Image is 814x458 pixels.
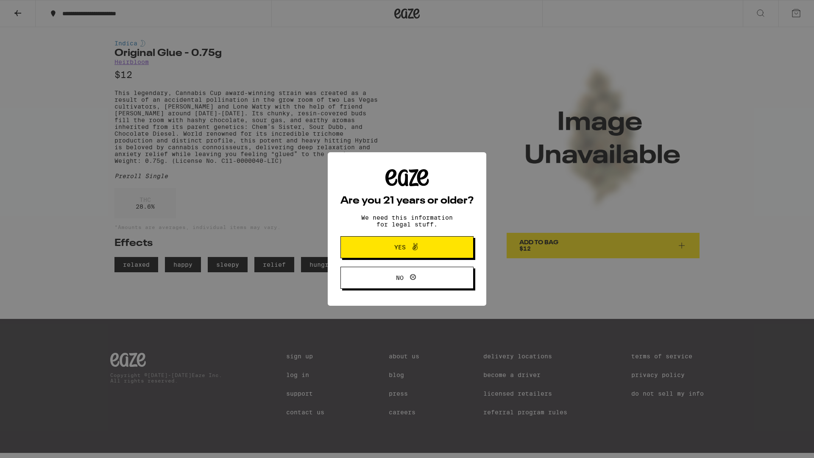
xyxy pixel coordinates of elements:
[354,214,460,228] p: We need this information for legal stuff.
[761,433,806,454] iframe: Opens a widget where you can find more information
[394,244,406,250] span: Yes
[340,267,474,289] button: No
[396,275,404,281] span: No
[340,196,474,206] h2: Are you 21 years or older?
[340,236,474,258] button: Yes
